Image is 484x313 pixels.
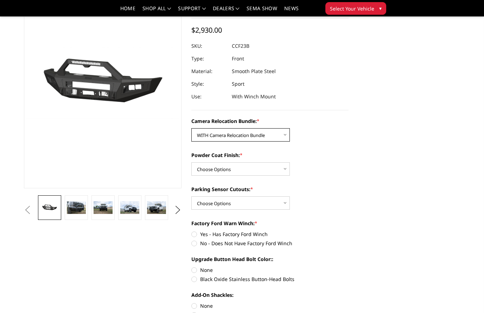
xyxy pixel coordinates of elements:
label: Add-On Shackles: [191,291,349,299]
a: shop all [142,6,171,16]
img: 2023-2025 Ford F250-350-A2 Series-Sport Front Bumper (winch mount) [40,203,59,212]
label: None [191,266,349,274]
label: Camera Relocation Bundle: [191,117,349,125]
label: No - Does Not Have Factory Ford Winch [191,240,349,247]
dd: With Winch Mount [232,90,276,103]
dt: SKU: [191,40,227,52]
label: None [191,302,349,309]
img: 2023-2025 Ford F250-350-A2 Series-Sport Front Bumper (winch mount) [67,201,86,214]
a: SEMA Show [247,6,277,16]
button: Next [172,205,183,215]
dt: Use: [191,90,227,103]
label: Parking Sensor Cutouts: [191,185,349,193]
a: Home [120,6,135,16]
dt: Material: [191,65,227,78]
dt: Type: [191,52,227,65]
span: ▾ [379,5,382,12]
button: Select Your Vehicle [325,2,386,15]
dd: Front [232,52,244,65]
label: Yes - Has Factory Ford Winch [191,230,349,238]
dt: Style: [191,78,227,90]
button: Previous [22,205,33,215]
label: Powder Coat Finish: [191,151,349,159]
img: 2023-2025 Ford F250-350-A2 Series-Sport Front Bumper (winch mount) [94,201,113,214]
label: Upgrade Button Head Bolt Color:: [191,255,349,263]
a: News [284,6,299,16]
a: Support [178,6,206,16]
img: 2023-2025 Ford F250-350-A2 Series-Sport Front Bumper (winch mount) [147,201,166,214]
label: Black Oxide Stainless Button-Head Bolts [191,275,349,283]
span: Select Your Vehicle [330,5,374,12]
span: $2,930.00 [191,25,222,35]
label: Factory Ford Warn Winch: [191,220,349,227]
dd: Smooth Plate Steel [232,65,276,78]
img: 2023-2025 Ford F250-350-A2 Series-Sport Front Bumper (winch mount) [120,201,139,214]
a: Dealers [213,6,240,16]
dd: Sport [232,78,244,90]
dd: CCF23B [232,40,249,52]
